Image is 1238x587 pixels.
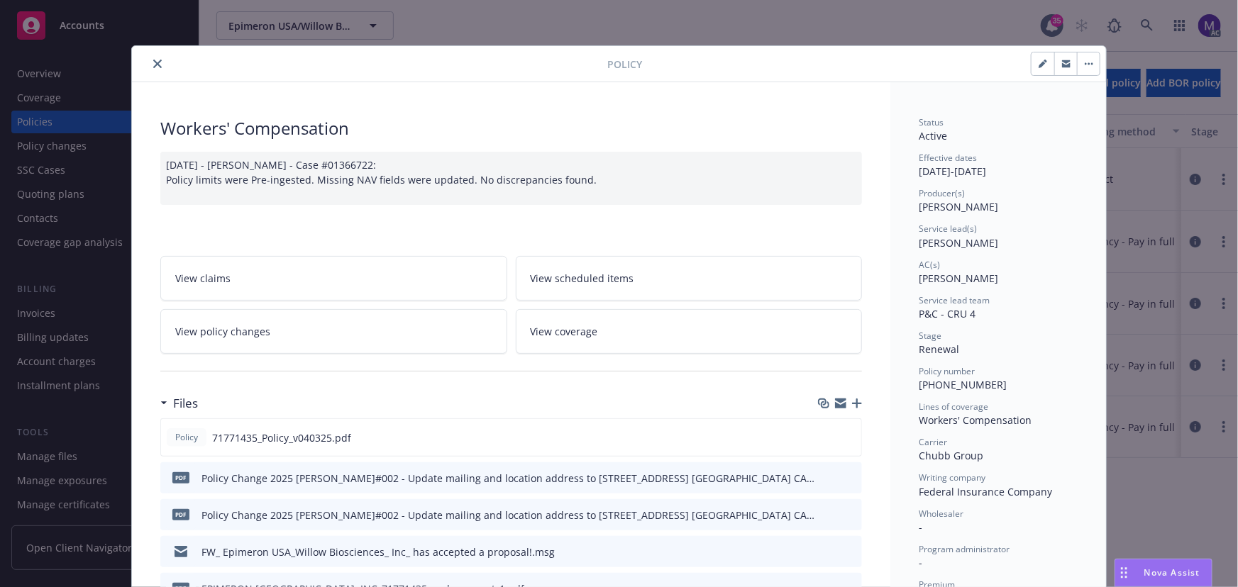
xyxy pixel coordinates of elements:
[919,129,947,142] span: Active
[844,471,856,486] button: preview file
[160,116,862,140] div: Workers' Compensation
[919,236,998,250] span: [PERSON_NAME]
[531,271,634,286] span: View scheduled items
[843,430,856,445] button: preview file
[607,57,642,72] span: Policy
[160,152,862,205] div: [DATE] - [PERSON_NAME] - Case #01366722: Policy limits were Pre-ingested. Missing NAV fields were...
[919,307,976,320] span: P&C - CRU 4
[919,152,977,164] span: Effective dates
[919,413,1032,427] span: Workers' Compensation
[821,471,832,486] button: download file
[919,272,998,285] span: [PERSON_NAME]
[172,472,189,483] span: pdf
[919,294,990,306] span: Service lead team
[919,485,1052,498] span: Federal Insurance Company
[919,223,977,235] span: Service lead(s)
[201,544,555,559] div: FW_ Epimeron USA_Willow Biosciences_ Inc_ has accepted a proposal!.msg
[821,508,832,522] button: download file
[919,556,922,569] span: -
[175,271,231,286] span: View claims
[919,543,1010,555] span: Program administrator
[820,430,831,445] button: download file
[160,394,198,413] div: Files
[919,449,983,462] span: Chubb Group
[1144,566,1200,578] span: Nova Assist
[172,431,201,444] span: Policy
[175,324,270,339] span: View policy changes
[919,508,963,520] span: Wholesaler
[201,471,815,486] div: Policy Change 2025 [PERSON_NAME]#002 - Update mailing and location address to [STREET_ADDRESS] [G...
[919,342,959,356] span: Renewal
[821,544,832,559] button: download file
[919,200,998,213] span: [PERSON_NAME]
[919,520,922,534] span: -
[160,256,507,301] a: View claims
[173,394,198,413] h3: Files
[919,187,965,199] span: Producer(s)
[919,365,975,377] span: Policy number
[919,116,944,128] span: Status
[1115,559,1212,587] button: Nova Assist
[212,430,351,445] span: 71771435_Policy_v040325.pdf
[516,309,863,354] a: View coverage
[844,544,856,559] button: preview file
[919,378,1007,391] span: [PHONE_NUMBER]
[919,436,947,448] span: Carrier
[844,508,856,522] button: preview file
[201,508,815,522] div: Policy Change 2025 [PERSON_NAME]#002 - Update mailing and location address to [STREET_ADDRESS] [G...
[919,330,941,342] span: Stage
[160,309,507,354] a: View policy changes
[149,55,166,72] button: close
[531,324,598,339] span: View coverage
[172,509,189,520] span: pdf
[919,401,988,413] span: Lines of coverage
[919,259,940,271] span: AC(s)
[1115,559,1133,586] div: Drag to move
[919,471,985,483] span: Writing company
[919,152,1078,179] div: [DATE] - [DATE]
[516,256,863,301] a: View scheduled items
